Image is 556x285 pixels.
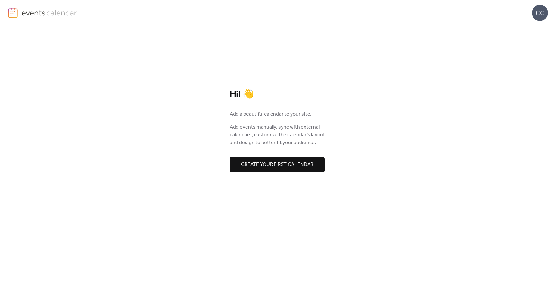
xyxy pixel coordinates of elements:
[230,111,311,118] span: Add a beautiful calendar to your site.
[8,8,18,18] img: logo
[532,5,548,21] div: CC
[22,8,77,17] img: logo-type
[230,89,326,100] div: Hi! 👋
[230,123,326,147] span: Add events manually, sync with external calendars, customize the calendar's layout and design to ...
[230,157,325,172] button: Create your first calendar
[241,161,313,169] span: Create your first calendar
